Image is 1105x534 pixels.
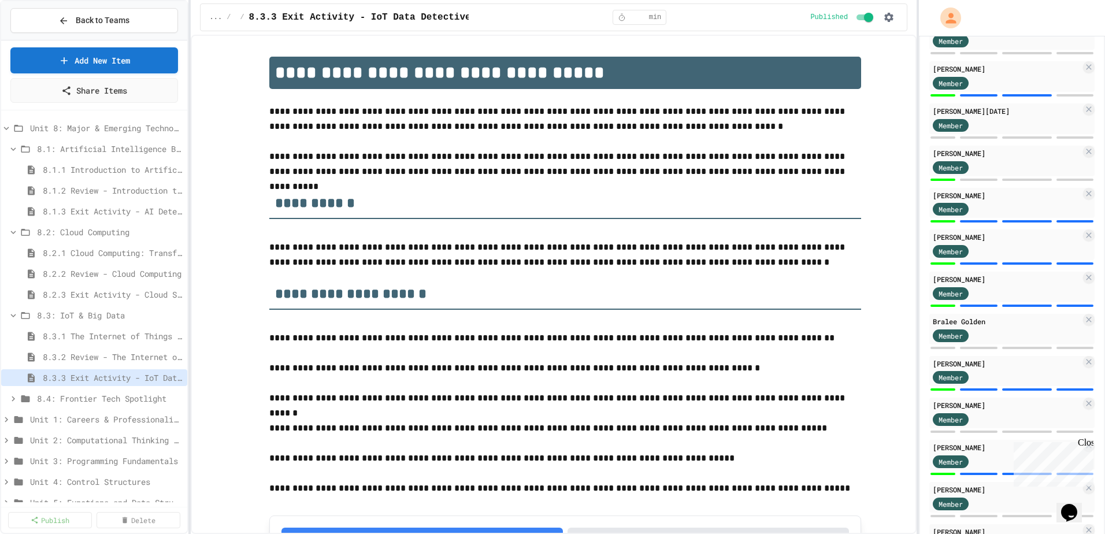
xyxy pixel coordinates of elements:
span: Member [939,78,963,88]
span: ... [210,13,223,22]
div: [PERSON_NAME] [933,148,1081,158]
div: [PERSON_NAME] [933,190,1081,201]
span: min [649,13,662,22]
a: Publish [8,512,92,528]
span: / [227,13,231,22]
span: 8.2.2 Review - Cloud Computing [43,268,183,280]
span: 8.3.3 Exit Activity - IoT Data Detective Challenge [249,10,526,24]
a: Share Items [10,78,178,103]
span: Member [939,331,963,341]
span: / [240,13,244,22]
span: Unit 5: Functions and Data Structures [30,496,183,509]
div: [PERSON_NAME] [933,400,1081,410]
div: Bralee Golden [933,316,1081,327]
span: Member [939,288,963,299]
div: Content is published and visible to students [810,10,876,24]
span: 8.3.3 Exit Activity - IoT Data Detective Challenge [43,372,183,384]
span: 8.3.1 The Internet of Things and Big Data: Our Connected Digital World [43,330,183,342]
div: [PERSON_NAME] [933,64,1081,74]
div: [PERSON_NAME] [933,358,1081,369]
div: My Account [928,5,964,31]
span: Member [939,372,963,383]
span: Member [939,246,963,257]
span: 8.1.3 Exit Activity - AI Detective [43,205,183,217]
span: Member [939,414,963,425]
span: Member [939,120,963,131]
span: 8.1.2 Review - Introduction to Artificial Intelligence [43,184,183,196]
div: [PERSON_NAME] [933,484,1081,495]
span: 8.4: Frontier Tech Spotlight [37,392,183,405]
span: Published [810,13,848,22]
span: 8.3.2 Review - The Internet of Things and Big Data [43,351,183,363]
span: Member [939,36,963,46]
span: 8.1: Artificial Intelligence Basics [37,143,183,155]
span: 8.2.1 Cloud Computing: Transforming the Digital World [43,247,183,259]
span: Unit 8: Major & Emerging Technologies [30,122,183,134]
span: Member [939,457,963,467]
span: 8.3: IoT & Big Data [37,309,183,321]
span: Member [939,499,963,509]
span: 8.2: Cloud Computing [37,226,183,238]
div: Chat with us now!Close [5,5,80,73]
a: Add New Item [10,47,178,73]
button: Back to Teams [10,8,178,33]
span: Unit 4: Control Structures [30,476,183,488]
span: Unit 2: Computational Thinking & Problem-Solving [30,434,183,446]
span: Unit 3: Programming Fundamentals [30,455,183,467]
span: Member [939,204,963,214]
span: 8.2.3 Exit Activity - Cloud Service Detective [43,288,183,301]
span: Back to Teams [76,14,129,27]
div: [PERSON_NAME] [933,442,1081,453]
span: 8.1.1 Introduction to Artificial Intelligence [43,164,183,176]
iframe: chat widget [1009,437,1093,487]
span: Member [939,162,963,173]
div: [PERSON_NAME] [933,232,1081,242]
span: Unit 1: Careers & Professionalism [30,413,183,425]
a: Delete [97,512,180,528]
div: [PERSON_NAME][DATE] [933,106,1081,116]
div: [PERSON_NAME] [933,274,1081,284]
iframe: chat widget [1056,488,1093,522]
